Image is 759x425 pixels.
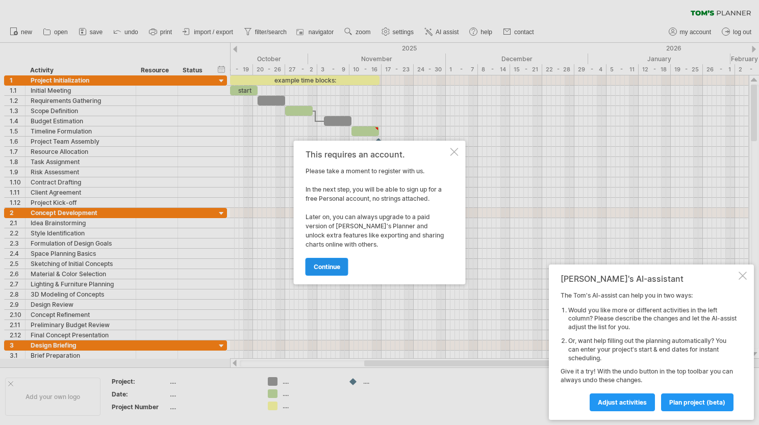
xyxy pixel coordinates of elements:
[669,399,725,406] span: plan project (beta)
[661,393,733,411] a: plan project (beta)
[306,258,348,276] a: continue
[568,306,737,332] li: Would you like more or different activities in the left column? Please describe the changes and l...
[314,263,340,271] span: continue
[598,399,647,406] span: Adjust activities
[568,337,737,362] li: Or, want help filling out the planning automatically? You can enter your project's start & end da...
[590,393,655,411] a: Adjust activities
[561,274,737,284] div: [PERSON_NAME]'s AI-assistant
[306,150,448,275] div: Please take a moment to register with us. In the next step, you will be able to sign up for a fre...
[561,291,737,411] div: The Tom's AI-assist can help you in two ways: Give it a try! With the undo button in the top tool...
[306,150,448,159] div: This requires an account.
